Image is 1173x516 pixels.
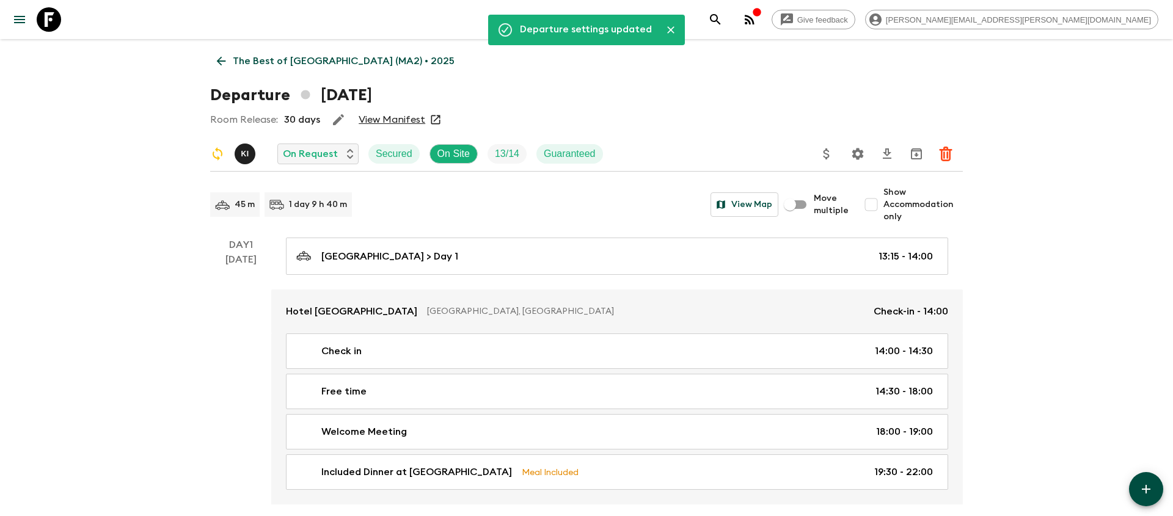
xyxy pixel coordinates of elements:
[210,112,278,127] p: Room Release:
[703,7,728,32] button: search adventures
[286,374,948,409] a: Free time14:30 - 18:00
[522,465,579,479] p: Meal Included
[879,249,933,264] p: 13:15 - 14:00
[772,10,855,29] a: Give feedback
[321,249,458,264] p: [GEOGRAPHIC_DATA] > Day 1
[488,144,527,164] div: Trip Fill
[286,304,417,319] p: Hotel [GEOGRAPHIC_DATA]
[495,147,519,161] p: 13 / 14
[904,142,929,166] button: Archive (Completed, Cancelled or Unsynced Departures only)
[662,21,680,39] button: Close
[429,144,478,164] div: On Site
[544,147,596,161] p: Guaranteed
[235,147,258,157] span: Khaled Ingrioui
[235,198,255,211] p: 45 m
[321,424,407,439] p: Welcome Meeting
[286,238,948,275] a: [GEOGRAPHIC_DATA] > Day 113:15 - 14:00
[210,147,225,161] svg: Sync Required - Changes detected
[233,54,455,68] p: The Best of [GEOGRAPHIC_DATA] (MA2) • 2025
[876,424,933,439] p: 18:00 - 19:00
[225,252,257,504] div: [DATE]
[874,465,933,479] p: 19:30 - 22:00
[284,112,320,127] p: 30 days
[427,305,864,318] p: [GEOGRAPHIC_DATA], [GEOGRAPHIC_DATA]
[879,15,1158,24] span: [PERSON_NAME][EMAIL_ADDRESS][PERSON_NAME][DOMAIN_NAME]
[210,238,271,252] p: Day 1
[289,198,347,211] p: 1 day 9 h 40 m
[846,142,870,166] button: Settings
[934,142,958,166] button: Delete
[437,147,470,161] p: On Site
[283,147,338,161] p: On Request
[875,142,899,166] button: Download CSV
[814,142,839,166] button: Update Price, Early Bird Discount and Costs
[286,414,948,449] a: Welcome Meeting18:00 - 19:00
[376,147,412,161] p: Secured
[814,192,849,217] span: Move multiple
[235,144,258,164] button: KI
[321,384,367,399] p: Free time
[321,465,512,479] p: Included Dinner at [GEOGRAPHIC_DATA]
[874,304,948,319] p: Check-in - 14:00
[321,344,362,358] p: Check in
[286,454,948,490] a: Included Dinner at [GEOGRAPHIC_DATA]Meal Included19:30 - 22:00
[520,18,652,42] div: Departure settings updated
[241,149,249,159] p: K I
[791,15,855,24] span: Give feedback
[883,186,963,223] span: Show Accommodation only
[7,7,32,32] button: menu
[368,144,420,164] div: Secured
[210,83,372,107] h1: Departure [DATE]
[875,344,933,358] p: 14:00 - 14:30
[875,384,933,399] p: 14:30 - 18:00
[865,10,1158,29] div: [PERSON_NAME][EMAIL_ADDRESS][PERSON_NAME][DOMAIN_NAME]
[286,333,948,369] a: Check in14:00 - 14:30
[359,114,425,126] a: View Manifest
[271,289,963,333] a: Hotel [GEOGRAPHIC_DATA][GEOGRAPHIC_DATA], [GEOGRAPHIC_DATA]Check-in - 14:00
[711,192,778,217] button: View Map
[210,49,461,73] a: The Best of [GEOGRAPHIC_DATA] (MA2) • 2025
